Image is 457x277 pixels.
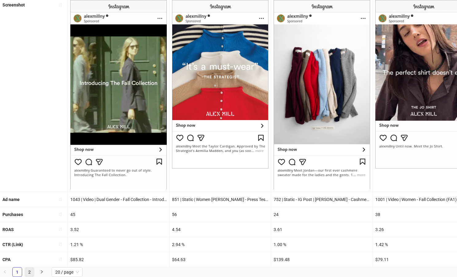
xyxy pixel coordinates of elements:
[2,257,10,262] b: CPA
[2,197,20,202] b: Ad name
[2,212,23,217] b: Purchases
[68,207,169,222] div: 45
[58,212,62,216] span: sort-ascending
[37,267,47,277] button: right
[170,237,271,252] div: 2.94 %
[2,227,14,232] b: ROAS
[271,222,373,237] div: 3.61
[58,197,62,201] span: sort-ascending
[271,237,373,252] div: 1.00 %
[12,267,22,277] li: 1
[271,192,373,207] div: 752 | Static - IG Post | [PERSON_NAME] - Cashmere Flatlay | Editorial - In Studio | No Text Overl...
[3,270,7,274] span: left
[2,2,25,7] b: Screenshot
[271,252,373,267] div: $139.48
[13,268,22,277] a: 1
[170,207,271,222] div: 56
[55,268,79,277] span: 20 / page
[170,222,271,237] div: 4.54
[58,227,62,231] span: sort-ascending
[170,252,271,267] div: $64.63
[58,3,62,7] span: sort-ascending
[2,242,23,247] b: CTR (Link)
[68,192,169,207] div: 1043 | Video | Dual Gender - Fall Collection - Introducing The Fall Collection - Vintage Concept ...
[52,267,83,277] div: Page Size
[68,252,169,267] div: $85.82
[37,267,47,277] li: Next Page
[68,222,169,237] div: 3.52
[170,192,271,207] div: 851 | Static | Women [PERSON_NAME] - Press Testimonial - The Strategist [PERSON_NAME] - Stacked C...
[58,242,62,246] span: sort-ascending
[271,207,373,222] div: 24
[40,270,44,274] span: right
[25,268,34,277] a: 2
[68,237,169,252] div: 1.21 %
[58,257,62,261] span: sort-ascending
